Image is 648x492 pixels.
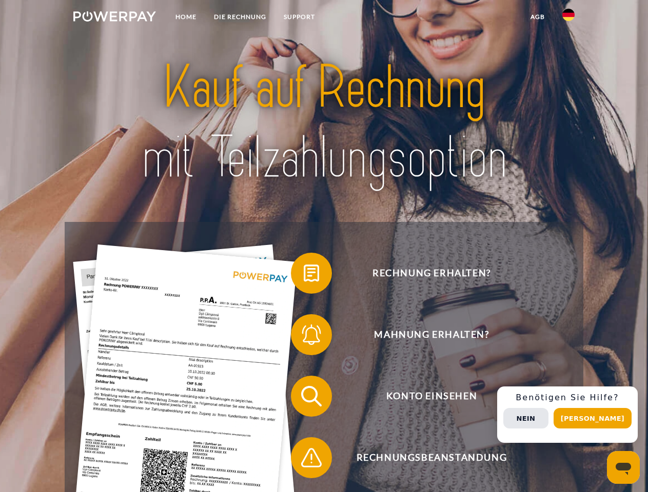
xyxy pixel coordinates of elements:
a: SUPPORT [275,8,324,26]
button: Nein [503,408,548,428]
button: Rechnungsbeanstandung [291,437,558,478]
div: Schnellhilfe [497,386,638,443]
img: de [562,9,575,21]
button: Rechnung erhalten? [291,253,558,294]
button: Mahnung erhalten? [291,314,558,355]
img: logo-powerpay-white.svg [73,11,156,22]
button: [PERSON_NAME] [554,408,632,428]
span: Rechnung erhalten? [306,253,557,294]
img: qb_warning.svg [299,445,324,470]
span: Konto einsehen [306,376,557,417]
h3: Benötigen Sie Hilfe? [503,393,632,403]
a: agb [522,8,554,26]
img: qb_bill.svg [299,260,324,286]
span: Rechnungsbeanstandung [306,437,557,478]
button: Konto einsehen [291,376,558,417]
img: qb_bell.svg [299,322,324,347]
img: qb_search.svg [299,383,324,409]
a: Home [167,8,205,26]
a: DIE RECHNUNG [205,8,275,26]
span: Mahnung erhalten? [306,314,557,355]
iframe: Schaltfläche zum Öffnen des Messaging-Fensters [607,451,640,484]
img: title-powerpay_de.svg [98,49,550,196]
